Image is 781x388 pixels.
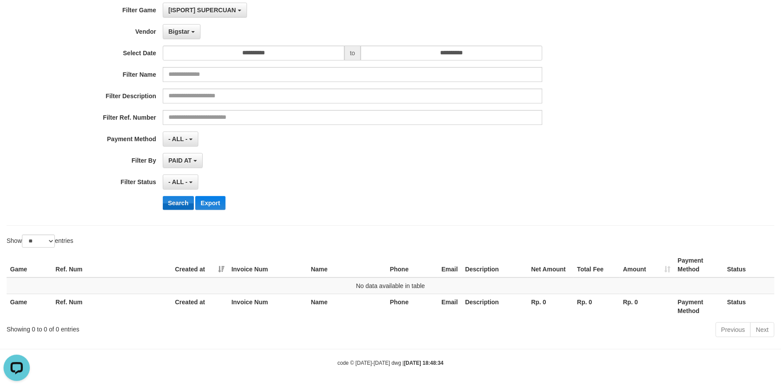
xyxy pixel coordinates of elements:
th: Phone [387,294,438,319]
div: Showing 0 to 0 of 0 entries [7,321,319,334]
th: Description [462,294,528,319]
th: Rp. 0 [620,294,674,319]
span: PAID AT [168,157,192,164]
th: Name [308,253,387,278]
th: Description [462,253,528,278]
th: Ref. Num [52,253,172,278]
th: Total Fee [573,253,620,278]
th: Ref. Num [52,294,172,319]
button: - ALL - [163,174,198,189]
button: [ISPORT] SUPERCUAN [163,3,247,18]
span: [ISPORT] SUPERCUAN [168,7,236,14]
th: Net Amount [528,253,574,278]
th: Phone [387,253,438,278]
span: - ALL - [168,178,188,185]
td: No data available in table [7,278,774,294]
th: Rp. 0 [573,294,620,319]
button: PAID AT [163,153,203,168]
button: Search [163,196,194,210]
label: Show entries [7,235,73,248]
th: Game [7,253,52,278]
button: Export [195,196,225,210]
th: Created at [172,294,228,319]
th: Game [7,294,52,319]
th: Rp. 0 [528,294,574,319]
th: Invoice Num [228,253,308,278]
button: Open LiveChat chat widget [4,4,30,30]
th: Created at: activate to sort column ascending [172,253,228,278]
span: to [344,46,361,61]
select: Showentries [22,235,55,248]
th: Invoice Num [228,294,308,319]
strong: [DATE] 18:48:34 [404,360,444,366]
span: - ALL - [168,135,188,142]
th: Payment Method [674,253,724,278]
th: Email [438,294,462,319]
button: Bigstar [163,24,201,39]
th: Name [308,294,387,319]
small: code © [DATE]-[DATE] dwg | [337,360,444,366]
th: Status [724,294,774,319]
a: Previous [716,322,751,337]
th: Email [438,253,462,278]
button: - ALL - [163,132,198,146]
span: Bigstar [168,28,190,35]
th: Payment Method [674,294,724,319]
th: Amount: activate to sort column ascending [620,253,674,278]
a: Next [750,322,774,337]
th: Status [724,253,774,278]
